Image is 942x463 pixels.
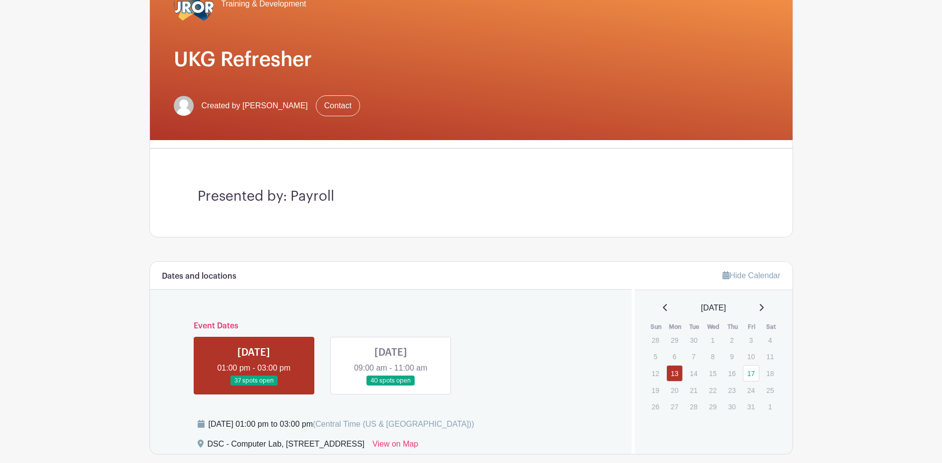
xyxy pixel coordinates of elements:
p: 29 [705,399,721,414]
a: Hide Calendar [723,271,780,280]
p: 15 [705,366,721,381]
div: [DATE] 01:00 pm to 03:00 pm [209,418,474,430]
p: 21 [685,383,702,398]
h3: Presented by: Payroll [198,188,745,205]
p: 12 [647,366,663,381]
p: 20 [666,383,683,398]
p: 1 [762,399,778,414]
th: Sat [761,322,781,332]
p: 26 [647,399,663,414]
span: [DATE] [701,302,726,314]
a: 13 [666,365,683,382]
p: 4 [762,332,778,348]
th: Thu [723,322,742,332]
p: 30 [685,332,702,348]
p: 18 [762,366,778,381]
p: 8 [705,349,721,364]
span: Created by [PERSON_NAME] [202,100,308,112]
th: Wed [704,322,724,332]
h6: Event Dates [186,321,596,331]
p: 9 [724,349,740,364]
a: Contact [316,95,360,116]
p: 29 [666,332,683,348]
p: 10 [743,349,759,364]
p: 27 [666,399,683,414]
p: 3 [743,332,759,348]
p: 6 [666,349,683,364]
a: 17 [743,365,759,382]
p: 28 [685,399,702,414]
p: 11 [762,349,778,364]
p: 24 [743,383,759,398]
p: 5 [647,349,663,364]
p: 25 [762,383,778,398]
p: 7 [685,349,702,364]
th: Mon [666,322,685,332]
p: 23 [724,383,740,398]
span: (Central Time (US & [GEOGRAPHIC_DATA])) [313,420,474,428]
th: Sun [647,322,666,332]
p: 1 [705,332,721,348]
p: 31 [743,399,759,414]
p: 19 [647,383,663,398]
p: 30 [724,399,740,414]
a: View on Map [372,438,418,454]
p: 22 [705,383,721,398]
p: 2 [724,332,740,348]
img: default-ce2991bfa6775e67f084385cd625a349d9dcbb7a52a09fb2fda1e96e2d18dcdb.png [174,96,194,116]
p: 16 [724,366,740,381]
p: 28 [647,332,663,348]
th: Tue [685,322,704,332]
h1: UKG Refresher [174,48,769,72]
h6: Dates and locations [162,272,236,281]
p: 14 [685,366,702,381]
th: Fri [742,322,762,332]
div: DSC - Computer Lab, [STREET_ADDRESS] [208,438,365,454]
